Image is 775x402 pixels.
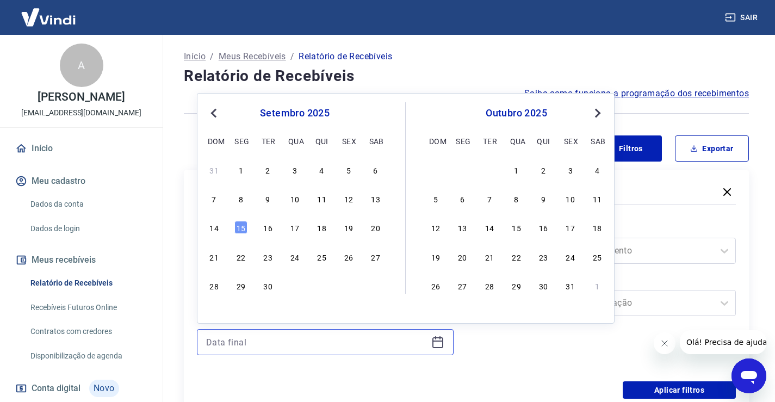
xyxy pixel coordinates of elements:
div: Choose terça-feira, 2 de setembro de 2025 [262,163,275,176]
iframe: Fechar mensagem [654,332,675,354]
div: seg [456,134,469,147]
a: Relatório de Recebíveis [26,272,150,294]
div: Choose segunda-feira, 13 de outubro de 2025 [456,221,469,234]
div: Choose quarta-feira, 29 de outubro de 2025 [510,279,523,292]
iframe: Mensagem da empresa [680,330,766,354]
div: Choose quinta-feira, 2 de outubro de 2025 [537,163,550,176]
p: [PERSON_NAME] [38,91,125,103]
a: Recebíveis Futuros Online [26,296,150,319]
div: sex [564,134,577,147]
button: Meus recebíveis [13,248,150,272]
button: Meu cadastro [13,169,150,193]
div: sex [342,134,355,147]
div: Choose sábado, 20 de setembro de 2025 [369,221,382,234]
input: Data final [206,334,427,350]
div: Choose quarta-feira, 1 de outubro de 2025 [288,279,301,292]
iframe: Botão para abrir a janela de mensagens [731,358,766,393]
div: Choose quinta-feira, 9 de outubro de 2025 [537,192,550,205]
div: Choose segunda-feira, 1 de setembro de 2025 [234,163,247,176]
div: Choose sexta-feira, 12 de setembro de 2025 [342,192,355,205]
div: Choose quinta-feira, 16 de outubro de 2025 [537,221,550,234]
button: Exportar [675,135,749,162]
div: Choose domingo, 28 de setembro de 2025 [208,279,221,292]
div: Choose sexta-feira, 3 de outubro de 2025 [342,279,355,292]
h4: Relatório de Recebíveis [184,65,749,87]
div: Choose sexta-feira, 10 de outubro de 2025 [564,192,577,205]
div: Choose segunda-feira, 29 de setembro de 2025 [234,279,247,292]
div: Choose sábado, 11 de outubro de 2025 [591,192,604,205]
div: Choose terça-feira, 14 de outubro de 2025 [483,221,496,234]
div: Choose quarta-feira, 3 de setembro de 2025 [288,163,301,176]
div: Choose terça-feira, 7 de outubro de 2025 [483,192,496,205]
div: Choose domingo, 28 de setembro de 2025 [429,163,442,176]
a: Saiba como funciona a programação dos recebimentos [524,87,749,100]
div: Choose sexta-feira, 5 de setembro de 2025 [342,163,355,176]
div: Choose sábado, 18 de outubro de 2025 [591,221,604,234]
button: Filtros [588,135,662,162]
div: dom [429,134,442,147]
div: Choose terça-feira, 30 de setembro de 2025 [262,279,275,292]
div: Choose sábado, 27 de setembro de 2025 [369,250,382,263]
a: Início [184,50,206,63]
div: Choose domingo, 31 de agosto de 2025 [208,163,221,176]
div: Choose quarta-feira, 24 de setembro de 2025 [288,250,301,263]
span: Olá! Precisa de ajuda? [7,8,91,16]
button: Previous Month [207,107,220,120]
div: Choose quarta-feira, 8 de outubro de 2025 [510,192,523,205]
span: Novo [89,380,119,397]
div: Choose domingo, 7 de setembro de 2025 [208,192,221,205]
div: Choose domingo, 12 de outubro de 2025 [429,221,442,234]
p: [EMAIL_ADDRESS][DOMAIN_NAME] [21,107,141,119]
div: Choose quinta-feira, 2 de outubro de 2025 [315,279,328,292]
div: sab [369,134,382,147]
div: Choose sábado, 1 de novembro de 2025 [591,279,604,292]
div: Choose quarta-feira, 22 de outubro de 2025 [510,250,523,263]
button: Aplicar filtros [623,381,736,399]
div: Choose quarta-feira, 15 de outubro de 2025 [510,221,523,234]
div: Choose domingo, 26 de outubro de 2025 [429,279,442,292]
div: Choose segunda-feira, 8 de setembro de 2025 [234,192,247,205]
div: Choose quinta-feira, 30 de outubro de 2025 [537,279,550,292]
div: Choose segunda-feira, 27 de outubro de 2025 [456,279,469,292]
div: Choose sábado, 6 de setembro de 2025 [369,163,382,176]
div: Choose quinta-feira, 11 de setembro de 2025 [315,192,328,205]
div: Choose sábado, 4 de outubro de 2025 [591,163,604,176]
div: Choose sexta-feira, 19 de setembro de 2025 [342,221,355,234]
div: Choose sábado, 25 de outubro de 2025 [591,250,604,263]
div: Choose segunda-feira, 29 de setembro de 2025 [456,163,469,176]
div: Choose quarta-feira, 1 de outubro de 2025 [510,163,523,176]
div: Choose sexta-feira, 26 de setembro de 2025 [342,250,355,263]
a: Conta digitalNovo [13,375,150,401]
div: A [60,44,103,87]
div: setembro 2025 [206,107,383,120]
div: Choose terça-feira, 16 de setembro de 2025 [262,221,275,234]
div: Choose sexta-feira, 17 de outubro de 2025 [564,221,577,234]
div: Choose terça-feira, 30 de setembro de 2025 [483,163,496,176]
div: qui [315,134,328,147]
a: Meus Recebíveis [219,50,286,63]
div: qua [510,134,523,147]
span: Conta digital [32,381,80,396]
a: Início [13,137,150,160]
div: dom [208,134,221,147]
a: Dados de login [26,218,150,240]
div: Choose sábado, 4 de outubro de 2025 [369,279,382,292]
div: Choose terça-feira, 21 de outubro de 2025 [483,250,496,263]
div: Choose domingo, 21 de setembro de 2025 [208,250,221,263]
div: ter [262,134,275,147]
div: Choose segunda-feira, 15 de setembro de 2025 [234,221,247,234]
div: qua [288,134,301,147]
div: Choose terça-feira, 28 de outubro de 2025 [483,279,496,292]
div: Choose sexta-feira, 31 de outubro de 2025 [564,279,577,292]
a: Dados da conta [26,193,150,215]
div: Choose domingo, 19 de outubro de 2025 [429,250,442,263]
p: / [210,50,214,63]
div: seg [234,134,247,147]
div: Choose domingo, 5 de outubro de 2025 [429,192,442,205]
div: Choose quarta-feira, 17 de setembro de 2025 [288,221,301,234]
div: Choose terça-feira, 9 de setembro de 2025 [262,192,275,205]
button: Next Month [591,107,604,120]
div: Choose quinta-feira, 4 de setembro de 2025 [315,163,328,176]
